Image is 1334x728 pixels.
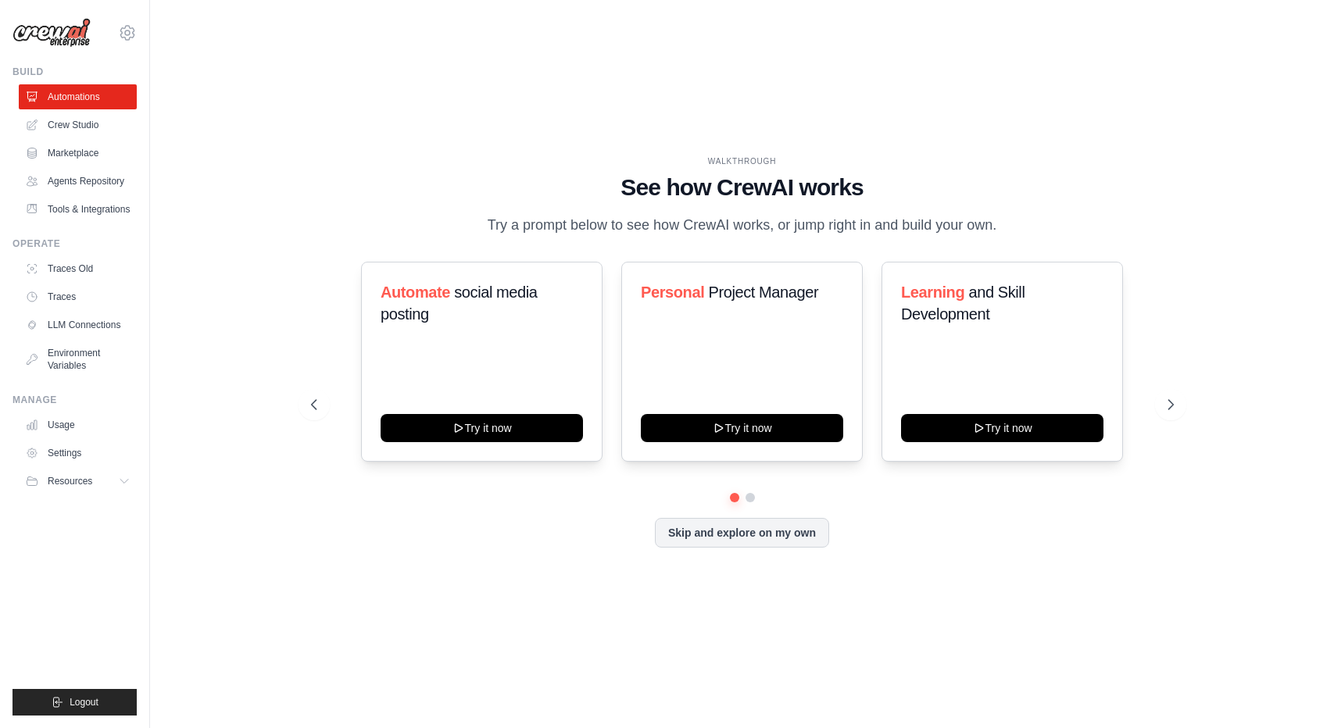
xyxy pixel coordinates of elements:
button: Try it now [901,414,1103,442]
a: Automations [19,84,137,109]
iframe: Chat Widget [1256,653,1334,728]
span: social media posting [381,284,538,323]
a: Traces Old [19,256,137,281]
div: WALKTHROUGH [311,155,1174,167]
a: Usage [19,412,137,437]
span: Personal [641,284,704,301]
a: Tools & Integrations [19,197,137,222]
button: Resources [19,469,137,494]
a: Settings [19,441,137,466]
span: Learning [901,284,964,301]
a: Crew Studio [19,112,137,137]
span: Resources [48,475,92,487]
h1: See how CrewAI works [311,173,1174,202]
a: Marketplace [19,141,137,166]
button: Logout [13,689,137,716]
span: Project Manager [708,284,818,301]
button: Skip and explore on my own [655,518,829,548]
div: Operate [13,237,137,250]
span: Logout [70,696,98,708]
button: Try it now [641,414,843,442]
p: Try a prompt below to see how CrewAI works, or jump right in and build your own. [480,214,1005,237]
button: Try it now [381,414,583,442]
span: Automate [381,284,450,301]
a: Environment Variables [19,341,137,378]
a: Traces [19,284,137,309]
a: Agents Repository [19,169,137,194]
img: Logo [13,18,91,48]
div: Build [13,66,137,78]
a: LLM Connections [19,312,137,337]
div: Manage [13,394,137,406]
